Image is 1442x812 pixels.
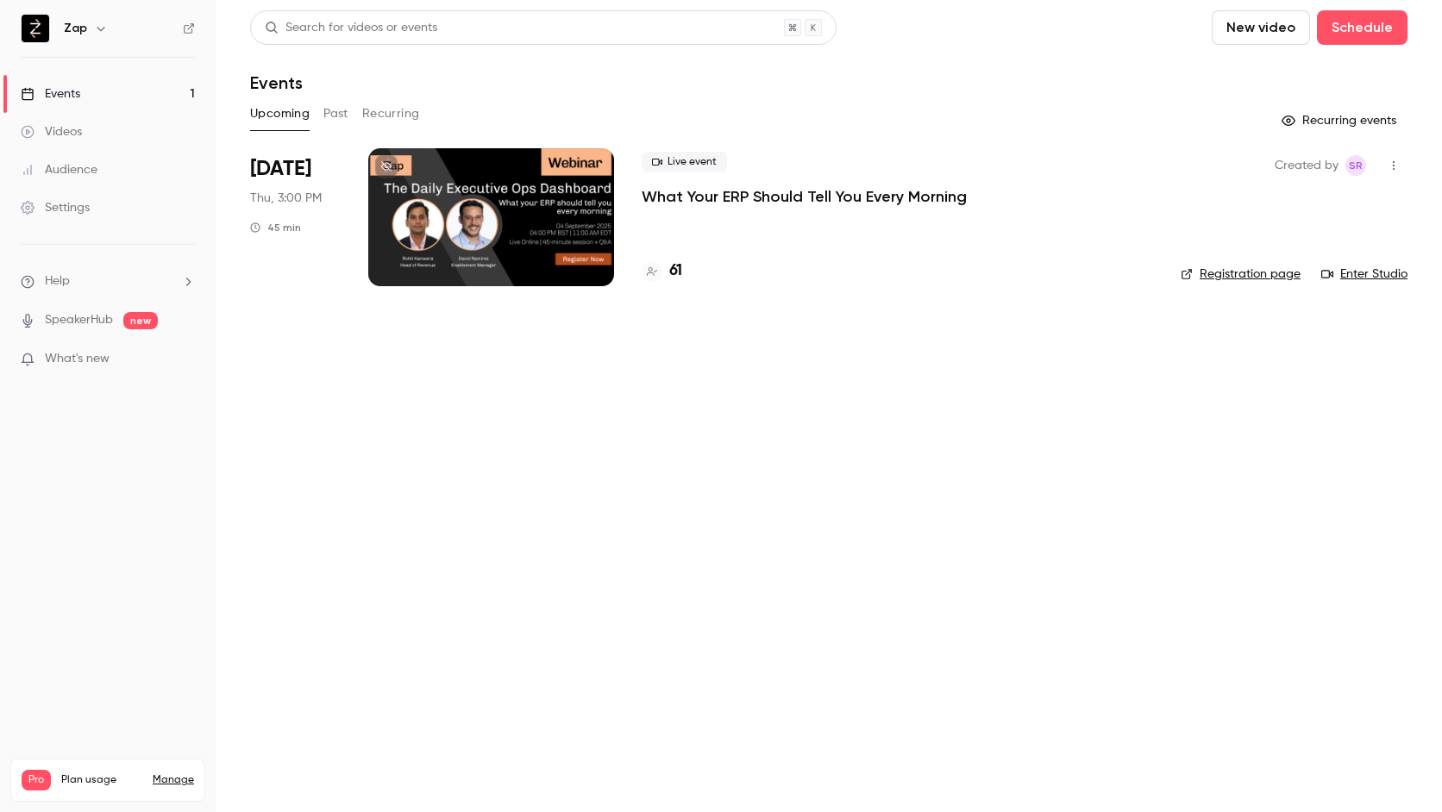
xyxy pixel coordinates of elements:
h6: Zap [64,20,87,37]
div: Audience [21,161,97,178]
button: Upcoming [250,100,310,128]
span: Thu, 3:00 PM [250,190,322,207]
span: Help [45,272,70,290]
h1: Events [250,72,303,93]
h4: 61 [669,259,682,283]
span: Pro [22,770,51,790]
span: SR [1349,155,1363,176]
span: Created by [1275,155,1339,176]
a: What Your ERP Should Tell You Every Morning [642,186,967,207]
span: Simon Ryan [1345,155,1366,176]
button: Recurring events [1274,107,1408,134]
span: Live event [642,152,727,172]
button: Recurring [362,100,420,128]
span: new [123,312,158,329]
button: New video [1212,10,1310,45]
div: Sep 4 Thu, 3:00 PM (Europe/London) [250,148,341,286]
div: 45 min [250,221,301,234]
a: Enter Studio [1321,265,1408,283]
span: What's new [45,350,110,368]
div: Events [21,85,80,103]
button: Past [323,100,348,128]
span: Plan usage [61,773,142,787]
div: Videos [21,123,82,141]
a: Registration page [1181,265,1301,283]
a: 61 [642,259,682,283]
span: [DATE] [250,155,311,183]
div: Settings [21,199,90,216]
img: Zap [22,15,49,42]
a: Manage [153,773,194,787]
div: Search for videos or events [265,19,437,37]
a: SpeakerHub [45,311,113,329]
li: help-dropdown-opener [21,272,195,290]
button: Schedule [1317,10,1408,45]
